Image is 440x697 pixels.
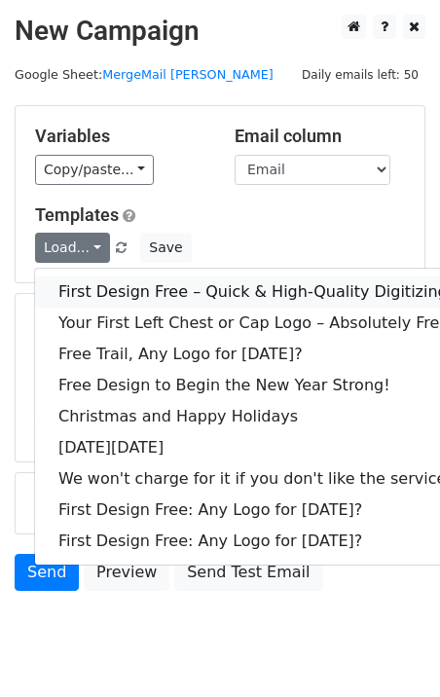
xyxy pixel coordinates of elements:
[295,64,425,86] span: Daily emails left: 50
[35,233,110,263] a: Load...
[343,604,440,697] iframe: Chat Widget
[84,554,169,591] a: Preview
[295,67,425,82] a: Daily emails left: 50
[35,204,119,225] a: Templates
[102,67,274,82] a: MergeMail [PERSON_NAME]
[15,67,274,82] small: Google Sheet:
[235,126,405,147] h5: Email column
[174,554,322,591] a: Send Test Email
[15,15,425,48] h2: New Campaign
[35,126,205,147] h5: Variables
[35,155,154,185] a: Copy/paste...
[15,554,79,591] a: Send
[140,233,191,263] button: Save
